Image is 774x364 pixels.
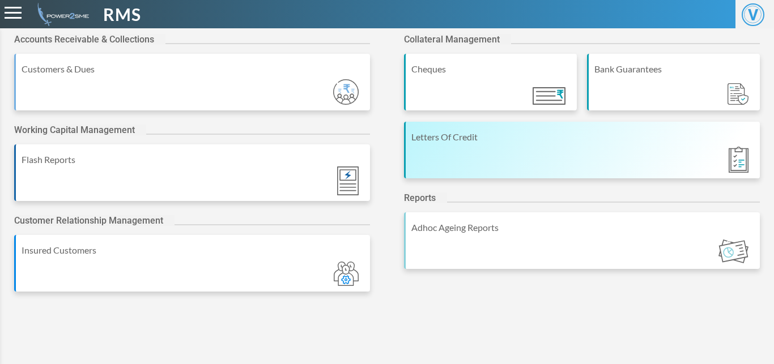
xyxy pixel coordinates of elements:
img: Module_ic [729,147,749,173]
div: Letters Of Credit [411,130,754,144]
h2: Working Capital Management [14,125,146,135]
a: Cheques Module_ic [404,54,577,122]
h2: Collateral Management [404,34,511,45]
img: Module_ic [718,239,749,263]
h2: Reports [404,192,447,203]
img: admin [33,3,89,26]
h2: Accounts Receivable & Collections [14,34,165,45]
img: Module_ic [533,87,565,105]
div: Insured Customers [22,243,364,257]
a: Adhoc Ageing Reports Module_ic [404,212,760,280]
img: Module_ic [337,166,359,195]
div: Adhoc Ageing Reports [411,221,754,234]
div: Cheques [411,62,571,76]
span: V [742,3,764,26]
div: Bank Guarantees [594,62,754,76]
img: Module_ic [333,79,359,105]
a: Bank Guarantees Module_ic [587,54,760,122]
a: Insured Customers Module_ic [14,235,370,303]
div: Customers & Dues [22,62,364,76]
img: Module_ic [728,83,749,105]
div: Flash Reports [22,153,364,166]
a: Letters Of Credit Module_ic [404,122,760,190]
a: Customers & Dues Module_ic [14,54,370,122]
img: Module_ic [334,262,359,286]
span: RMS [103,2,141,27]
a: Flash Reports Module_ic [14,144,370,212]
h2: Customer Relationship Management [14,215,175,226]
